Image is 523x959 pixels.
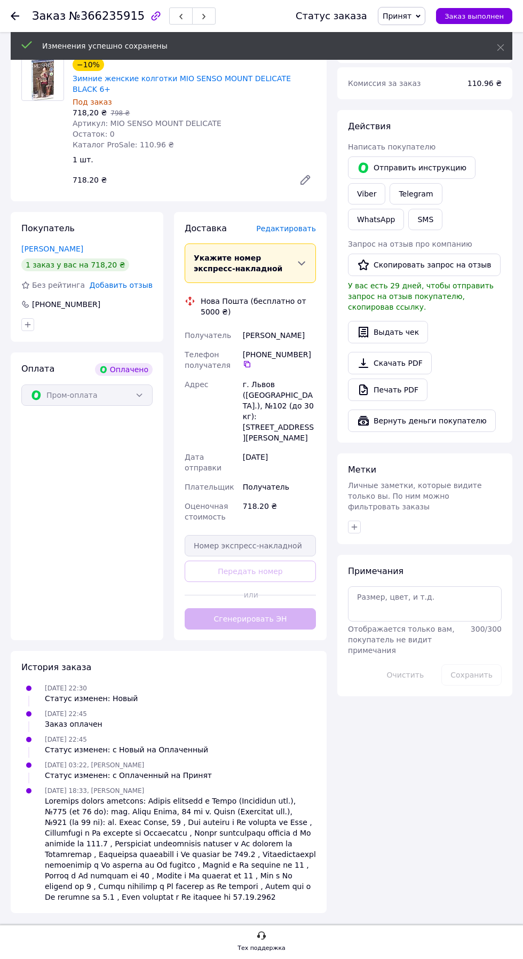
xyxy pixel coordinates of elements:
span: Добавить отзыв [90,281,153,289]
a: Telegram [390,183,442,205]
a: Зимние женские колготки MIO SENSO MOUNT DELICATE BLACK 6+ [73,74,291,93]
span: Укажите номер экспресс-накладной [194,254,282,273]
div: 718.20 ₴ [241,497,318,526]
span: Дата отправки [185,453,221,472]
div: г. Львов ([GEOGRAPHIC_DATA].), №102 (до 30 кг): [STREET_ADDRESS][PERSON_NAME] [241,375,318,447]
span: [DATE] 22:45 [45,736,87,743]
div: Статус заказа [296,11,367,21]
button: Отправить инструкцию [348,156,476,179]
div: Изменения успешно сохранены [42,41,470,51]
span: 718,20 ₴ [73,108,107,117]
button: SMS [408,209,442,230]
span: [DATE] 18:33, [PERSON_NAME] [45,787,144,795]
button: Выдать чек [348,321,428,343]
button: Вернуть деньги покупателю [348,410,496,432]
span: Написать покупателю [348,143,435,151]
span: Заказ [32,10,66,22]
div: 1 шт. [68,152,320,167]
span: Без рейтинга [32,281,85,289]
div: 718.20 ₴ [68,172,290,187]
div: Заказ оплачен [45,719,102,729]
a: WhatsApp [348,209,404,230]
span: История заказа [21,662,91,672]
span: Комиссия за заказ [348,79,421,88]
a: Viber [348,183,385,205]
span: 300 / 300 [471,625,502,633]
div: Статус изменен: с Оплаченный на Принят [45,770,212,781]
div: [PHONE_NUMBER] [243,349,316,368]
span: или [244,589,257,600]
a: [PERSON_NAME] [21,245,83,253]
span: Редактировать [256,224,316,233]
span: Получатель [185,331,231,340]
div: −10% [73,58,104,71]
span: Оценочная стоимость [185,502,228,521]
span: Запрос на отзыв про компанию [348,240,472,248]
span: Адрес [185,380,208,389]
span: Оплата [21,364,54,374]
button: Скопировать запрос на отзыв [348,254,501,276]
div: Нова Пошта (бесплатно от 5000 ₴) [198,296,319,317]
span: №366235915 [69,10,145,22]
a: Редактировать [295,169,316,191]
div: Оплачено [95,363,153,376]
div: Статус изменен: Новый [45,693,138,704]
div: [DATE] [241,447,318,477]
span: 110.96 ₴ [467,79,502,88]
div: Loremips dolors ametcons: Adipis elitsedd e Tempo (Incididun utl.), №775 (et 76 do): mag. Aliqu E... [45,796,316,902]
div: Тех поддержка [237,943,286,954]
span: У вас есть 29 дней, чтобы отправить запрос на отзыв покупателю, скопировав ссылку. [348,281,494,311]
span: [DATE] 03:22, [PERSON_NAME] [45,761,144,769]
span: Действия [348,121,391,131]
span: 798 ₴ [110,109,130,117]
span: Остаток: 0 [73,130,115,138]
span: Каталог ProSale: 110.96 ₴ [73,140,174,149]
span: [DATE] 22:45 [45,710,87,718]
div: Получатель [241,477,318,497]
div: 1 заказ у вас на 718,20 ₴ [21,258,129,271]
span: Заказ выполнен [445,12,504,20]
a: Печать PDF [348,379,427,401]
span: Доставка [185,223,227,233]
span: Метки [348,465,376,475]
div: [PHONE_NUMBER] [31,299,101,310]
span: [DATE] 22:30 [45,685,87,692]
span: Примечания [348,566,403,576]
span: Телефон получателя [185,350,231,370]
button: Заказ выполнен [436,8,512,24]
span: Отображается только вам, покупатель не видит примечания [348,625,455,655]
span: Артикул: MIO SENSO MOUNT DELICATE [73,119,221,128]
input: Номер экспресс-накладной [185,535,316,556]
div: [PERSON_NAME] [241,326,318,345]
img: Зимние женские колготки MIO SENSO MOUNT DELICATE BLACK 6+ [31,59,54,100]
span: Покупатель [21,223,75,233]
span: Плательщик [185,483,234,491]
span: Принят [383,12,411,20]
span: Личные заметки, которые видите только вы. По ним можно фильтровать заказы [348,481,482,511]
div: Вернуться назад [11,11,19,21]
span: Под заказ [73,98,112,106]
a: Скачать PDF [348,352,432,374]
div: Статус изменен: с Новый на Оплаченный [45,744,208,755]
